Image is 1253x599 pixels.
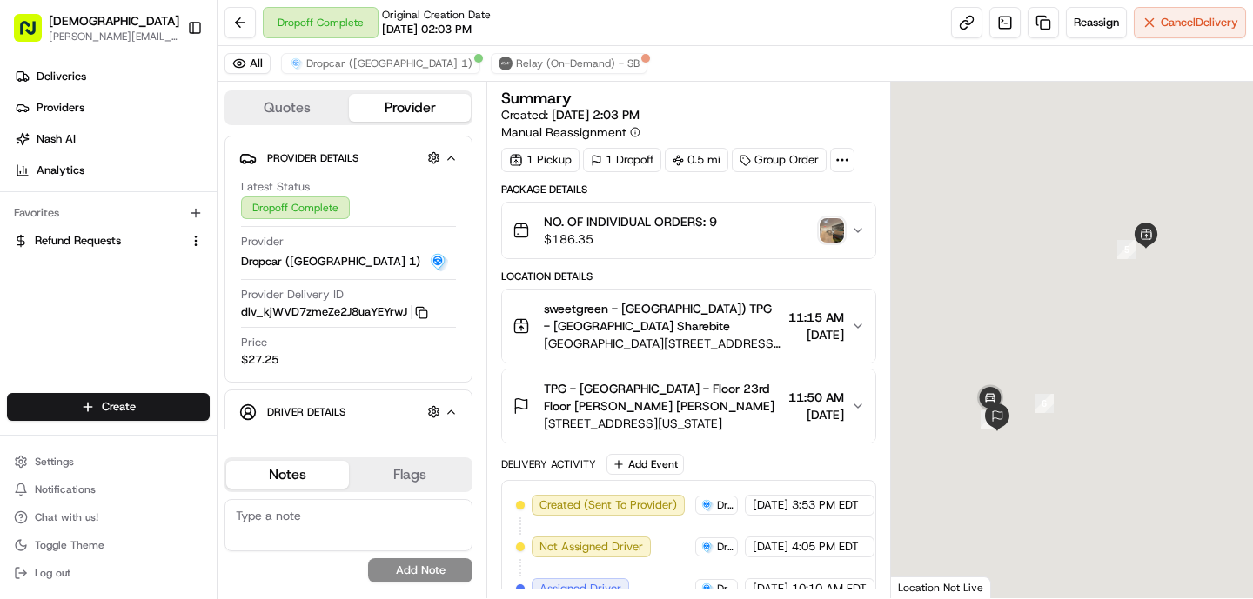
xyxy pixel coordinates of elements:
[239,397,458,426] button: Driver Details
[35,233,121,249] span: Refund Requests
[792,581,867,596] span: 10:10 AM EDT
[1117,240,1136,259] div: 5
[49,12,179,30] button: [DEMOGRAPHIC_DATA]
[281,53,480,74] button: Dropcar ([GEOGRAPHIC_DATA] 1)
[241,304,428,320] button: dlv_kjWVD7zmeZe2J8uaYEYrwJ
[665,148,728,172] div: 0.5 mi
[349,461,472,489] button: Flags
[7,227,210,255] button: Refund Requests
[241,335,267,350] span: Price
[7,125,217,153] a: Nash AI
[539,581,621,596] span: Assigned Driver
[37,69,86,84] span: Deliveries
[788,309,844,326] span: 11:15 AM
[700,540,714,554] img: drop_car_logo.png
[7,393,210,421] button: Create
[732,148,827,172] div: Group Order
[583,148,661,172] div: 1 Dropoff
[226,94,349,122] button: Quotes
[501,90,572,106] h3: Summary
[1074,15,1119,30] span: Reassign
[14,233,182,249] a: Refund Requests
[501,123,640,141] button: Manual Reassignment
[7,156,217,184] a: Analytics
[241,352,278,368] span: $27.25
[552,107,640,123] span: [DATE] 2:03 PM
[7,477,210,502] button: Notifications
[501,270,875,283] div: Location Details
[382,22,472,37] span: [DATE] 02:03 PM
[891,576,991,598] div: Location Not Live
[241,254,420,270] span: Dropcar ([GEOGRAPHIC_DATA] 1)
[7,63,217,90] a: Deliveries
[7,561,210,585] button: Log out
[753,497,788,513] span: [DATE]
[820,218,844,243] button: photo_proof_of_delivery image
[7,505,210,529] button: Chat with us!
[241,179,310,195] span: Latest Status
[49,30,179,43] button: [PERSON_NAME][EMAIL_ADDRESS][DOMAIN_NAME]
[544,415,781,432] span: [STREET_ADDRESS][US_STATE]
[224,53,271,74] button: All
[289,57,303,70] img: drop_car_logo.png
[792,539,859,555] span: 4:05 PM EDT
[792,497,859,513] span: 3:53 PM EDT
[700,582,714,596] img: drop_car_logo.png
[35,455,74,469] span: Settings
[501,123,626,141] span: Manual Reassignment
[7,449,210,474] button: Settings
[717,540,734,554] span: Dropcar ([GEOGRAPHIC_DATA] 1)
[700,498,714,512] img: drop_car_logo.png
[102,399,136,415] span: Create
[753,539,788,555] span: [DATE]
[499,57,513,70] img: relay_logo_black.png
[1035,394,1054,413] div: 6
[544,213,717,230] span: NO. OF INDIVIDUAL ORDERS: 9
[717,582,734,596] span: Dropcar ([GEOGRAPHIC_DATA] 1)
[606,454,684,475] button: Add Event
[226,461,349,489] button: Notes
[382,8,491,22] span: Original Creation Date
[7,7,180,49] button: [DEMOGRAPHIC_DATA][PERSON_NAME][EMAIL_ADDRESS][DOMAIN_NAME]
[35,483,96,496] span: Notifications
[241,234,284,250] span: Provider
[788,326,844,343] span: [DATE]
[239,143,458,172] button: Provider Details
[306,57,472,70] span: Dropcar ([GEOGRAPHIC_DATA] 1)
[1066,7,1127,38] button: Reassign
[491,53,647,74] button: Relay (On-Demand) - SB
[501,183,875,196] div: Package Details
[1161,15,1238,30] span: Cancel Delivery
[501,148,580,172] div: 1 Pickup
[1134,7,1246,38] button: CancelDelivery
[516,57,640,70] span: Relay (On-Demand) - SB
[981,410,1000,429] div: 7
[502,203,874,258] button: NO. OF INDIVIDUAL ORDERS: 9$186.35photo_proof_of_delivery image
[7,199,210,227] div: Favorites
[37,131,76,147] span: Nash AI
[427,251,448,272] img: drop_car_logo.png
[35,510,98,524] span: Chat with us!
[37,100,84,116] span: Providers
[349,94,472,122] button: Provider
[35,538,104,552] span: Toggle Theme
[267,151,358,165] span: Provider Details
[501,457,596,471] div: Delivery Activity
[267,405,345,419] span: Driver Details
[544,335,781,352] span: [GEOGRAPHIC_DATA][STREET_ADDRESS][US_STATE][GEOGRAPHIC_DATA]
[7,94,217,122] a: Providers
[539,539,643,555] span: Not Assigned Driver
[539,497,677,513] span: Created (Sent To Provider)
[544,300,781,335] span: sweetgreen - [GEOGRAPHIC_DATA]) TPG - [GEOGRAPHIC_DATA] Sharebite
[753,581,788,596] span: [DATE]
[37,163,84,178] span: Analytics
[788,389,844,406] span: 11:50 AM
[544,380,781,415] span: TPG - [GEOGRAPHIC_DATA] - Floor 23rd Floor [PERSON_NAME] [PERSON_NAME]
[7,533,210,557] button: Toggle Theme
[241,287,344,303] span: Provider Delivery ID
[501,106,640,123] span: Created:
[502,369,874,443] button: TPG - [GEOGRAPHIC_DATA] - Floor 23rd Floor [PERSON_NAME] [PERSON_NAME][STREET_ADDRESS][US_STATE]1...
[35,566,70,580] span: Log out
